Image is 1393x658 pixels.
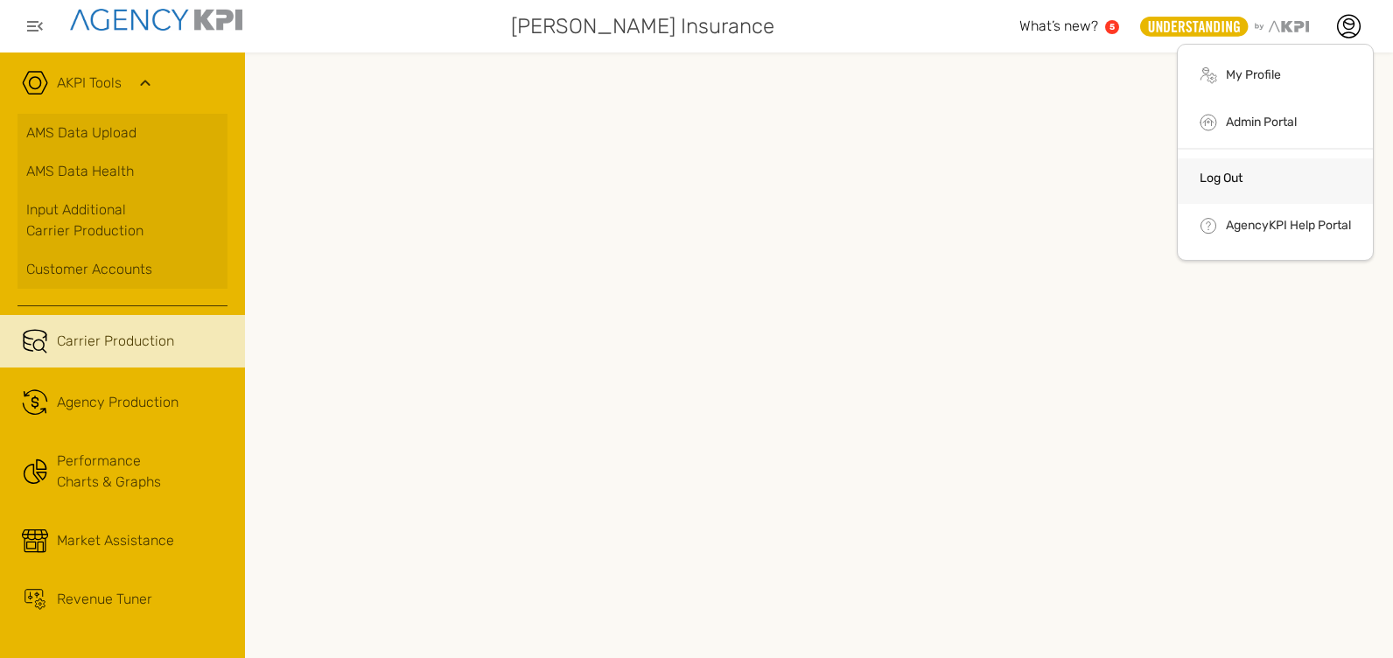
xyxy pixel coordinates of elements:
[17,250,227,289] a: Customer Accounts
[26,259,219,280] div: Customer Accounts
[1200,171,1242,185] a: Log Out
[511,10,774,42] span: [PERSON_NAME] Insurance
[57,392,178,413] span: Agency Production
[1226,218,1351,233] a: AgencyKPI Help Portal
[57,530,174,551] span: Market Assistance
[57,73,122,94] a: AKPI Tools
[26,161,134,182] span: AMS Data Health
[1019,17,1098,34] span: What’s new?
[1226,115,1297,129] a: Admin Portal
[1109,22,1115,31] text: 5
[17,191,227,250] a: Input AdditionalCarrier Production
[70,9,242,31] img: agencykpi-logo-550x69-2d9e3fa8.png
[1105,20,1119,34] a: 5
[57,331,174,352] span: Carrier Production
[17,152,227,191] a: AMS Data Health
[1226,67,1281,82] a: My Profile
[17,114,227,152] a: AMS Data Upload
[57,589,152,610] span: Revenue Tuner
